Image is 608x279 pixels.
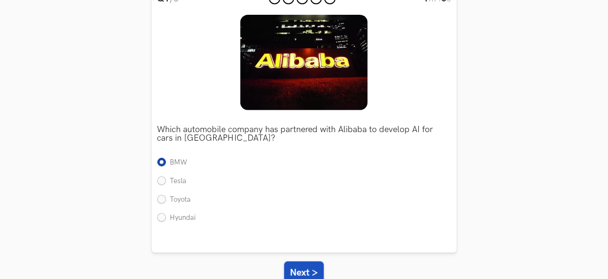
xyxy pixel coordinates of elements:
label: Toyota [157,195,191,205]
label: Hyundai [157,213,196,223]
label: BMW [157,158,187,168]
p: Which automobile company has partnered with Alibaba to develop AI for cars in [GEOGRAPHIC_DATA]? [157,125,451,143]
img: Image description [240,15,368,110]
label: Tesla [157,176,187,186]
